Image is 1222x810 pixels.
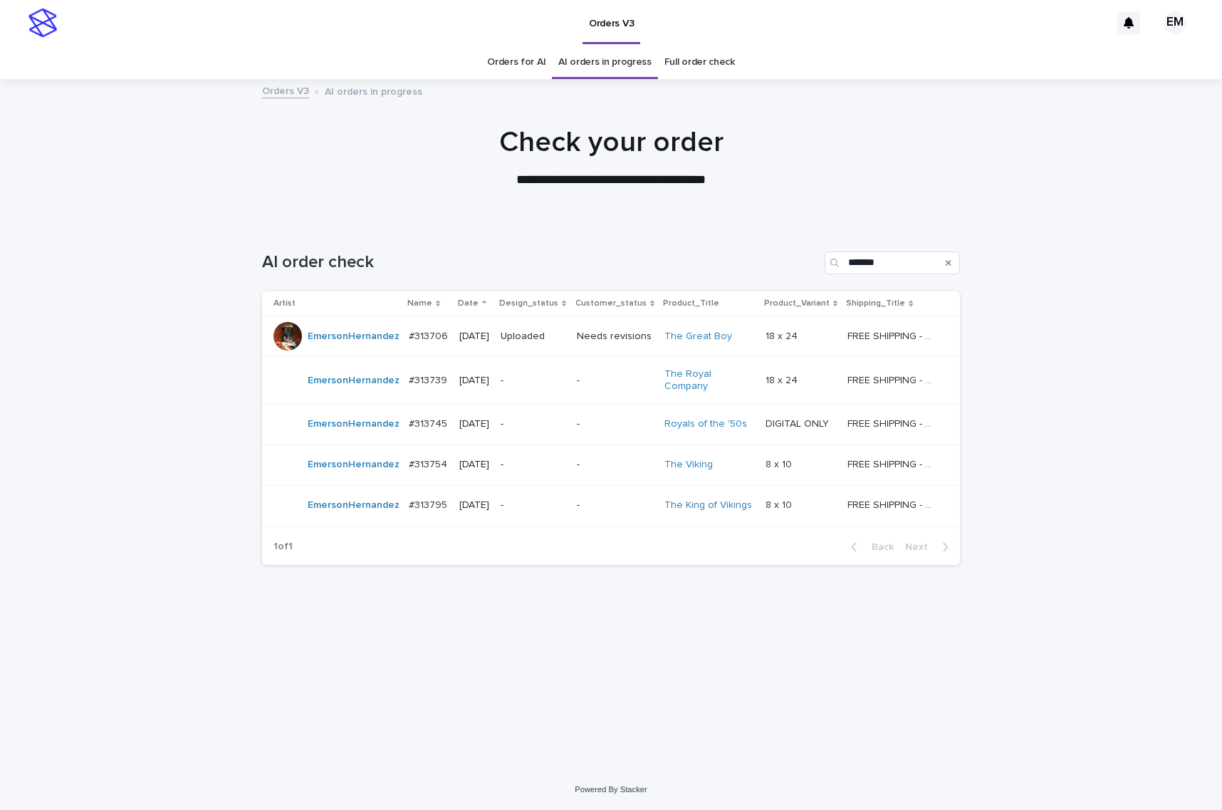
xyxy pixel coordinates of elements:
div: EM [1164,11,1186,34]
p: FREE SHIPPING - preview in 1-2 business days, after your approval delivery will take 5-10 b.d. [847,372,939,387]
p: Design_status [499,296,558,311]
a: The Viking [664,459,713,471]
img: stacker-logo-s-only.png [28,9,57,37]
p: Product_Title [663,296,719,311]
tr: EmersonHernandez #313706#313706 [DATE]UploadedNeeds revisionsThe Great Boy 18 x 2418 x 24 FREE SH... [262,316,960,357]
p: DIGITAL ONLY [766,415,832,430]
p: #313795 [409,497,450,512]
a: Powered By Stacker [575,785,647,794]
a: AI orders in progress [558,46,652,79]
button: Next [899,541,960,554]
a: EmersonHernandez [308,375,399,387]
p: - [501,459,565,471]
a: Orders for AI [487,46,545,79]
p: - [501,375,565,387]
p: - [577,375,654,387]
p: #313745 [409,415,450,430]
p: - [577,499,654,512]
p: [DATE] [459,459,489,471]
p: Shipping_Title [846,296,905,311]
p: Name [407,296,432,311]
a: The Royal Company [664,368,753,393]
p: #313739 [409,372,450,387]
button: Back [840,541,899,554]
a: EmersonHernandez [308,459,399,471]
a: Full order check [664,46,735,79]
p: #313754 [409,456,450,471]
p: FREE SHIPPING - preview in 1-2 business days, after your approval delivery will take 5-10 b.d. [847,415,939,430]
p: FREE SHIPPING - preview in 1-2 business days, after your approval delivery will take 5-10 b.d. [847,328,939,343]
p: 1 of 1 [262,529,304,564]
a: The King of Vikings [664,499,752,512]
p: Product_Variant [764,296,830,311]
p: 18 x 24 [766,372,800,387]
p: - [577,459,654,471]
a: Orders V3 [262,82,309,98]
span: Back [863,542,894,552]
p: [DATE] [459,375,489,387]
p: FREE SHIPPING - preview in 1-2 business days, after your approval delivery will take 5-10 b.d. [847,456,939,471]
p: - [577,418,654,430]
p: - [501,499,565,512]
tr: EmersonHernandez #313754#313754 [DATE]--The Viking 8 x 108 x 10 FREE SHIPPING - preview in 1-2 bu... [262,445,960,485]
p: Customer_status [575,296,647,311]
p: 8 x 10 [766,497,795,512]
p: FREE SHIPPING - preview in 1-2 business days, after your approval delivery will take 5-10 b.d. [847,497,939,512]
tr: EmersonHernandez #313795#313795 [DATE]--The King of Vikings 8 x 108 x 10 FREE SHIPPING - preview ... [262,485,960,526]
p: 8 x 10 [766,456,795,471]
p: Uploaded [501,331,565,343]
p: [DATE] [459,499,489,512]
p: [DATE] [459,331,489,343]
a: EmersonHernandez [308,331,399,343]
input: Search [825,251,960,274]
p: Artist [273,296,296,311]
h1: AI order check [262,252,819,273]
p: 18 x 24 [766,328,800,343]
a: EmersonHernandez [308,418,399,430]
span: Next [905,542,936,552]
p: #313706 [409,328,451,343]
p: Date [458,296,479,311]
a: EmersonHernandez [308,499,399,512]
tr: EmersonHernandez #313739#313739 [DATE]--The Royal Company 18 x 2418 x 24 FREE SHIPPING - preview ... [262,357,960,405]
a: The Great Boy [664,331,732,343]
tr: EmersonHernandez #313745#313745 [DATE]--Royals of the '50s DIGITAL ONLYDIGITAL ONLY FREE SHIPPING... [262,404,960,445]
h1: Check your order [262,125,960,160]
p: [DATE] [459,418,489,430]
p: AI orders in progress [325,83,422,98]
p: Needs revisions [577,331,654,343]
p: - [501,418,565,430]
a: Royals of the '50s [664,418,747,430]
